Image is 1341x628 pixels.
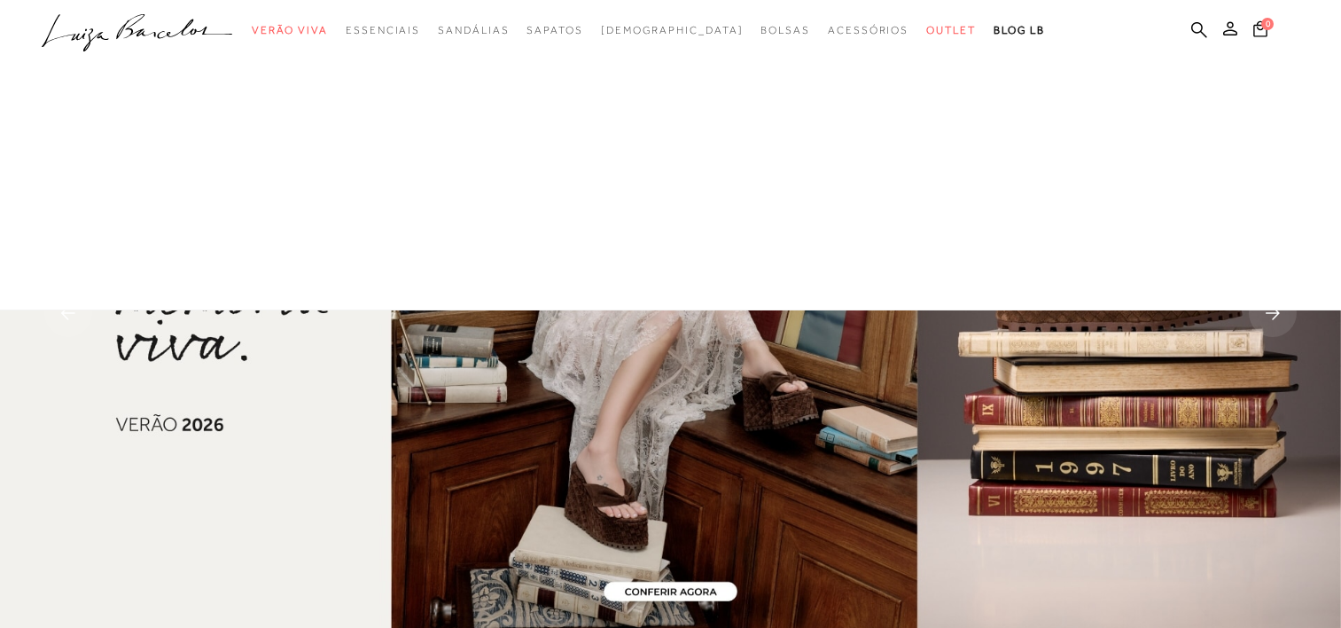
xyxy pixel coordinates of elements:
span: BLOG LB [994,24,1045,36]
span: Verão Viva [252,24,328,36]
a: noSubCategoriesText [601,14,744,47]
span: [DEMOGRAPHIC_DATA] [601,24,744,36]
a: categoryNavScreenReaderText [828,14,908,47]
span: Acessórios [828,24,908,36]
a: categoryNavScreenReaderText [438,14,509,47]
a: categoryNavScreenReaderText [760,14,810,47]
a: categoryNavScreenReaderText [526,14,582,47]
span: Outlet [926,24,976,36]
button: 0 [1248,20,1273,43]
span: Sandálias [438,24,509,36]
a: categoryNavScreenReaderText [926,14,976,47]
span: Sapatos [526,24,582,36]
a: categoryNavScreenReaderText [346,14,420,47]
span: 0 [1261,18,1274,30]
a: categoryNavScreenReaderText [252,14,328,47]
span: Essenciais [346,24,420,36]
a: BLOG LB [994,14,1045,47]
span: Bolsas [760,24,810,36]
